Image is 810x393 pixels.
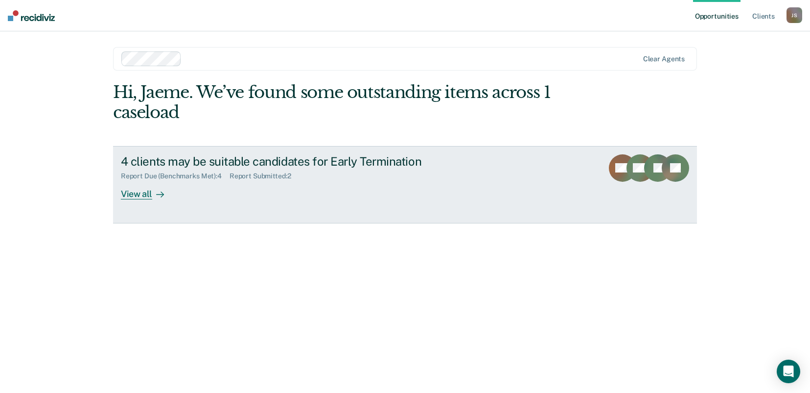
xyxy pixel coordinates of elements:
[8,10,55,21] img: Recidiviz
[121,172,230,180] div: Report Due (Benchmarks Met) : 4
[777,360,800,383] div: Open Intercom Messenger
[787,7,802,23] button: JS
[113,82,580,123] div: Hi, Jaeme. We’ve found some outstanding items across 1 caseload
[121,180,176,199] div: View all
[113,146,697,223] a: 4 clients may be suitable candidates for Early TerminationReport Due (Benchmarks Met):4Report Sub...
[643,55,685,63] div: Clear agents
[121,154,464,169] div: 4 clients may be suitable candidates for Early Termination
[230,172,299,180] div: Report Submitted : 2
[787,7,802,23] div: J S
